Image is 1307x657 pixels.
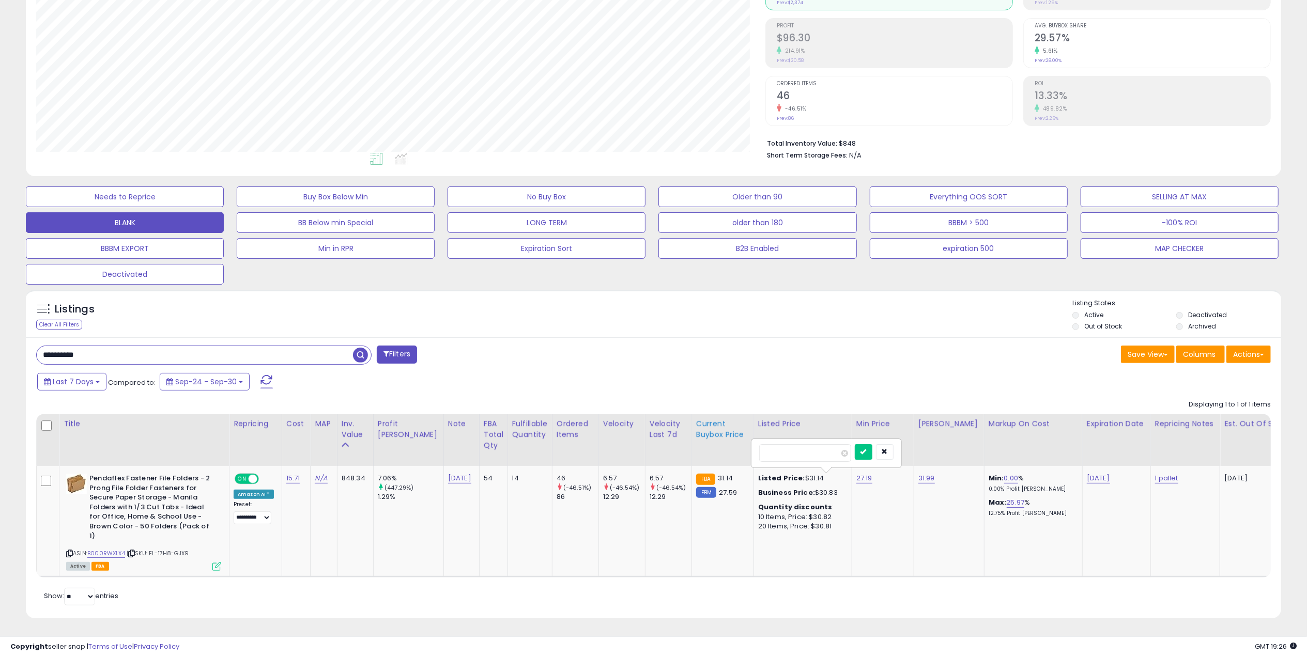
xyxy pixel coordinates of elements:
b: Min: [989,473,1004,483]
div: 7.06% [378,474,443,483]
a: 0.00 [1004,473,1019,483]
div: 14 [512,474,544,483]
span: Sep-24 - Sep-30 [175,377,237,387]
div: Expiration Date [1087,418,1146,429]
small: FBM [696,487,716,498]
small: Prev: $30.58 [777,57,804,64]
small: (447.29%) [385,483,413,492]
button: Expiration Sort [448,238,645,259]
b: Listed Price: [758,473,805,483]
div: 86 [557,492,598,502]
th: CSV column name: cust_attr_2_Expiration Date [1082,414,1150,466]
span: ON [236,475,249,483]
a: 25.97 [1007,497,1025,508]
small: Prev: 2.26% [1035,115,1058,121]
li: $848 [767,136,1263,149]
button: Needs to Reprice [26,186,224,207]
h2: 13.33% [1035,90,1270,104]
button: Actions [1226,346,1271,363]
h2: $96.30 [777,32,1012,46]
b: Quantity discounts [758,502,833,512]
button: BB Below min Special [237,212,435,233]
a: 31.99 [918,473,935,483]
div: Current Buybox Price [696,418,749,440]
th: CSV column name: cust_attr_3_Repricing Notes [1150,414,1220,466]
button: expiration 500 [870,238,1068,259]
span: FBA [91,562,109,571]
div: % [989,474,1074,493]
button: No Buy Box [448,186,645,207]
div: 10 Items, Price: $30.82 [758,512,844,522]
button: Filters [377,346,417,364]
span: Compared to: [108,378,156,387]
a: N/A [315,473,327,483]
div: 54 [484,474,500,483]
button: Everything OOS SORT [870,186,1068,207]
div: $31.14 [758,474,844,483]
p: Listing States: [1072,299,1281,308]
div: Repricing [234,418,278,429]
div: 12.29 [603,492,645,502]
small: Prev: 28.00% [1035,57,1062,64]
button: LONG TERM [448,212,645,233]
a: 1 pallet [1155,473,1178,483]
button: BBBM > 500 [870,212,1068,233]
div: Amazon AI * [234,490,274,499]
span: ROI [1035,81,1270,87]
div: Displaying 1 to 1 of 1 items [1189,400,1271,410]
span: Columns [1183,349,1216,359]
div: Clear All Filters [36,320,82,330]
button: B2B Enabled [658,238,856,259]
div: Repricing Notes [1155,418,1216,429]
div: MAP [315,418,332,429]
button: Last 7 Days [37,373,106,390]
a: [DATE] [448,473,471,483]
div: 46 [557,474,598,483]
div: FBA Total Qty [484,418,503,451]
label: Out of Stock [1084,322,1122,331]
small: FBA [696,474,715,485]
small: 5.61% [1039,47,1058,55]
b: Pendaflex Fastener File Folders - 2 Prong File Folder Fasteners for Secure Paper Storage - Manila... [89,474,215,543]
span: Profit [777,23,1012,29]
b: Max: [989,497,1007,507]
div: seller snap | | [10,642,179,652]
div: Note [448,418,475,429]
span: Last 7 Days [53,377,94,387]
button: Buy Box Below Min [237,186,435,207]
div: [PERSON_NAME] [918,418,980,429]
strong: Copyright [10,642,48,651]
div: Markup on Cost [989,418,1078,429]
button: Older than 90 [658,186,856,207]
div: : [758,503,844,512]
small: 489.82% [1039,105,1067,113]
div: 12.29 [650,492,691,502]
label: Deactivated [1188,310,1227,319]
div: Cost [286,418,306,429]
div: Preset: [234,501,274,524]
div: 6.57 [603,474,645,483]
span: | SKU: FL-17H8-GJX9 [127,549,189,557]
small: (-46.51%) [563,483,591,492]
small: (-46.54%) [610,483,639,492]
b: Business Price: [758,488,815,497]
small: (-46.54%) [656,483,686,492]
div: 20 Items, Price: $30.81 [758,522,844,531]
button: Sep-24 - Sep-30 [160,373,250,390]
h5: Listings [55,302,95,317]
small: 214.91% [781,47,805,55]
a: Terms of Use [88,642,132,651]
div: 1.29% [378,492,443,502]
button: BLANK [26,212,224,233]
button: Min in RPR [237,238,435,259]
div: Profit [PERSON_NAME] [378,418,439,440]
p: 0.00% Profit [PERSON_NAME] [989,486,1074,493]
small: -46.51% [781,105,807,113]
th: The percentage added to the cost of goods (COGS) that forms the calculator for Min & Max prices. [984,414,1082,466]
p: 12.75% Profit [PERSON_NAME] [989,510,1074,517]
a: 15.71 [286,473,300,483]
a: B000RWXLX4 [87,549,125,558]
button: -100% ROI [1081,212,1279,233]
div: Velocity Last 7d [650,418,687,440]
span: 2025-10-8 19:26 GMT [1255,642,1297,651]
